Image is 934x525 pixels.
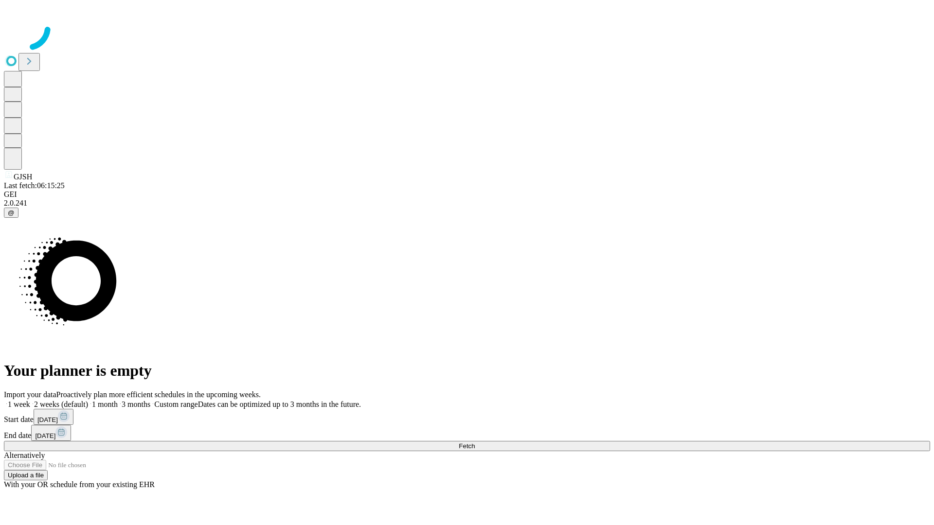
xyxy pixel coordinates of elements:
[34,400,88,408] span: 2 weeks (default)
[8,400,30,408] span: 1 week
[4,181,65,190] span: Last fetch: 06:15:25
[4,199,930,208] div: 2.0.241
[4,470,48,480] button: Upload a file
[56,390,261,399] span: Proactively plan more efficient schedules in the upcoming weeks.
[14,173,32,181] span: GJSH
[4,441,930,451] button: Fetch
[122,400,150,408] span: 3 months
[31,425,71,441] button: [DATE]
[4,425,930,441] div: End date
[4,390,56,399] span: Import your data
[154,400,198,408] span: Custom range
[35,432,55,439] span: [DATE]
[37,416,58,423] span: [DATE]
[8,209,15,216] span: @
[4,451,45,459] span: Alternatively
[4,190,930,199] div: GEI
[4,409,930,425] div: Start date
[34,409,73,425] button: [DATE]
[4,480,155,489] span: With your OR schedule from your existing EHR
[4,208,18,218] button: @
[92,400,118,408] span: 1 month
[459,442,475,450] span: Fetch
[198,400,361,408] span: Dates can be optimized up to 3 months in the future.
[4,362,930,380] h1: Your planner is empty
